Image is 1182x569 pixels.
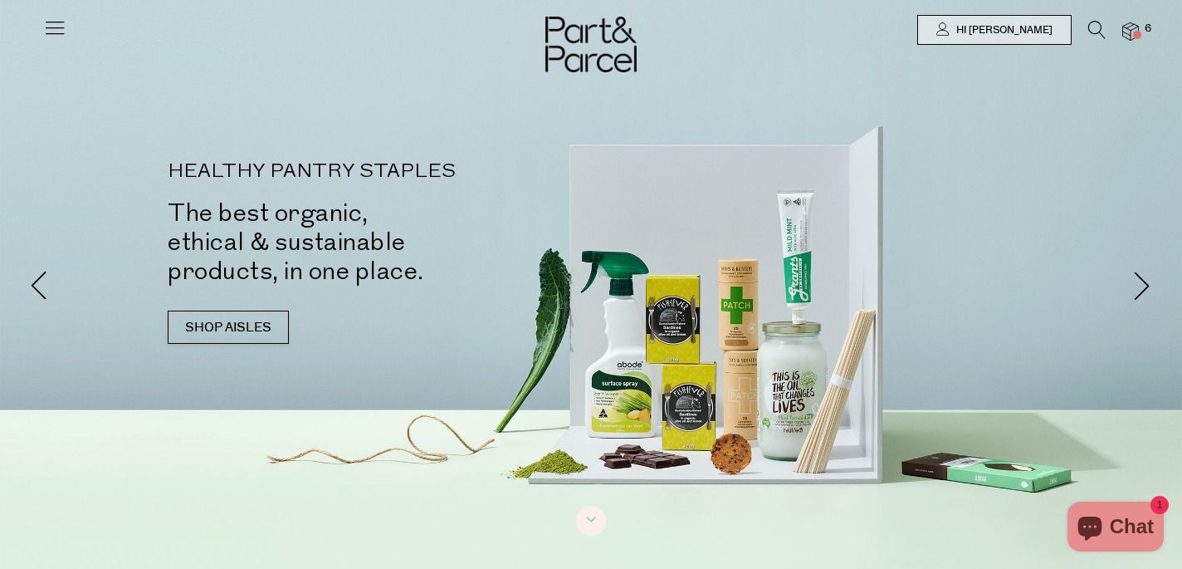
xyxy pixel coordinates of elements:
span: Hi [PERSON_NAME] [952,23,1053,37]
inbox-online-store-chat: Shopify online store chat [1062,502,1169,556]
a: 6 [1122,22,1139,40]
img: Part&Parcel [545,17,637,72]
a: SHOP AISLES [168,311,289,344]
p: HEALTHY PANTRY STAPLES [168,162,616,182]
h2: The best organic, ethical & sustainable products, in one place. [168,199,616,286]
span: 6 [1140,22,1155,37]
a: Hi [PERSON_NAME] [917,15,1072,45]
